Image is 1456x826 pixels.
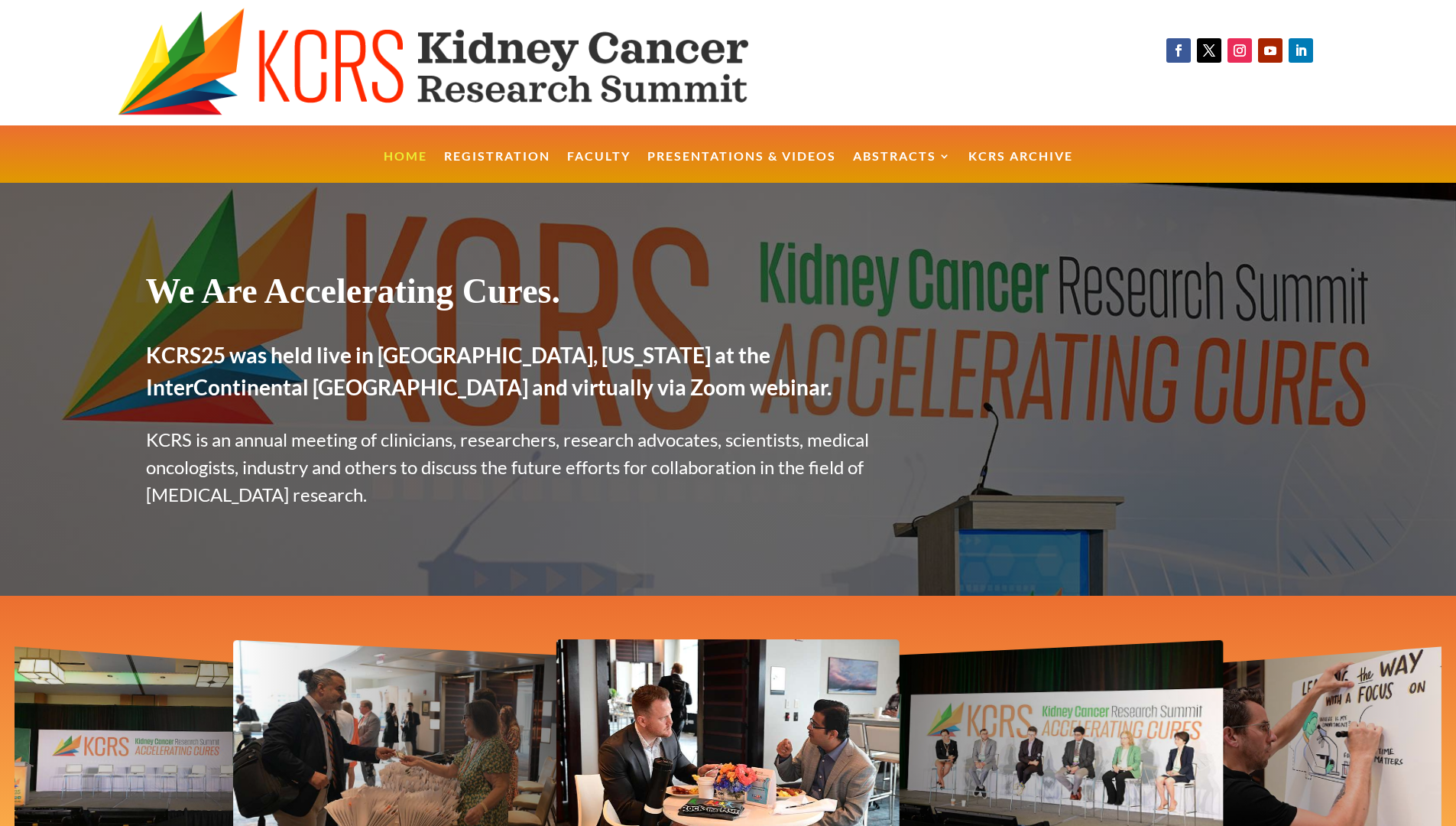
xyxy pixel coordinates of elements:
[1289,38,1313,63] a: Follow on LinkedIn
[567,151,631,184] a: Faculty
[1197,38,1221,63] a: Follow on X
[146,270,901,320] h1: We Are Accelerating Cures.
[853,151,952,184] a: Abstracts
[384,151,427,184] a: Home
[1166,38,1191,63] a: Follow on Facebook
[647,151,836,184] a: Presentations & Videos
[1227,38,1252,63] a: Follow on Instagram
[118,8,825,118] img: KCRS generic logo wide
[444,151,550,184] a: Registration
[968,151,1073,184] a: KCRS Archive
[146,426,901,509] p: KCRS is an annual meeting of clinicians, researchers, research advocates, scientists, medical onc...
[146,339,901,411] h2: KCRS25 was held live in [GEOGRAPHIC_DATA], [US_STATE] at the InterContinental [GEOGRAPHIC_DATA] a...
[1258,38,1283,63] a: Follow on Youtube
